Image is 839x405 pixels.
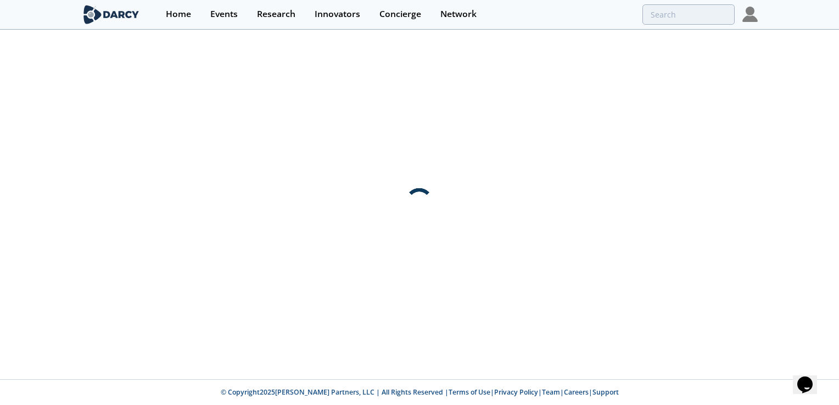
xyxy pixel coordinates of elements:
[494,387,538,397] a: Privacy Policy
[440,10,477,19] div: Network
[210,10,238,19] div: Events
[315,10,360,19] div: Innovators
[793,361,828,394] iframe: chat widget
[642,4,735,25] input: Advanced Search
[81,5,141,24] img: logo-wide.svg
[40,387,799,397] p: © Copyright 2025 [PERSON_NAME] Partners, LLC | All Rights Reserved | | | | |
[379,10,421,19] div: Concierge
[564,387,589,397] a: Careers
[257,10,295,19] div: Research
[166,10,191,19] div: Home
[742,7,758,22] img: Profile
[592,387,619,397] a: Support
[449,387,490,397] a: Terms of Use
[542,387,560,397] a: Team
